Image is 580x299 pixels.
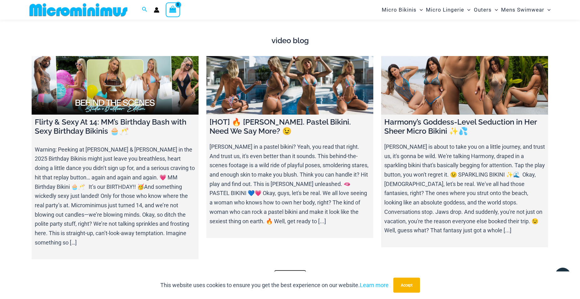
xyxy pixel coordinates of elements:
h4: video blog [32,36,548,45]
span: Micro Lingerie [426,2,464,18]
a: Micro LingerieMenu ToggleMenu Toggle [424,2,472,18]
span: Menu Toggle [492,2,498,18]
span: Menu Toggle [417,2,423,18]
span: Outers [474,2,492,18]
a: More Videos [274,270,306,282]
button: Accept [393,278,420,293]
a: Search icon link [142,6,148,14]
a: View Shopping Cart, empty [166,3,180,17]
a: Micro BikinisMenu ToggleMenu Toggle [380,2,424,18]
a: OutersMenu ToggleMenu Toggle [472,2,500,18]
p: This website uses cookies to ensure you get the best experience on our website. [160,281,389,290]
a: Account icon link [154,7,159,13]
h4: [HOT] 🔥 [PERSON_NAME]. Pastel Bikini. Need We Say More? 😉 [210,118,370,136]
span: Menu Toggle [464,2,470,18]
h4: Harmony’s Goddess-Level Seduction in Her Sheer Micro Bikini ✨💦 [384,118,545,136]
p: Warning: Peeking at [PERSON_NAME] & [PERSON_NAME] in the 2025 Birthday Bikinis might just leave y... [35,145,195,247]
a: Mens SwimwearMenu ToggleMenu Toggle [500,2,552,18]
img: MM SHOP LOGO FLAT [27,3,130,17]
span: Mens Swimwear [501,2,544,18]
span: Menu Toggle [544,2,551,18]
a: Learn more [360,282,389,288]
p: [PERSON_NAME] in a pastel bikini? Yeah, you read that right. And trust us, it's even better than ... [210,142,370,226]
h4: Flirty & Sexy At 14: MM’s Birthday Bash with Sexy Birthday Bikinis 🧁🥂 [35,118,195,136]
p: [PERSON_NAME] is about to take you on a little journey, and trust us, it's gonna be wild. We're t... [384,142,545,235]
nav: Site Navigation [379,1,553,19]
span: Micro Bikinis [382,2,417,18]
